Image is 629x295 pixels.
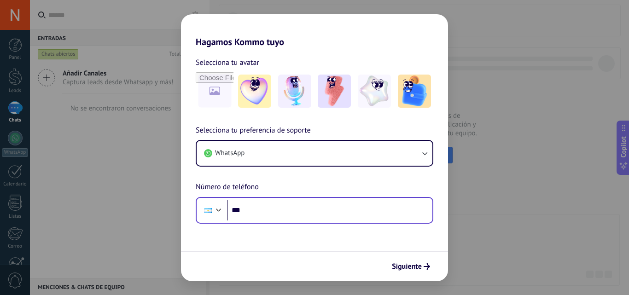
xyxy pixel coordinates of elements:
[398,75,431,108] img: -5.jpeg
[196,57,259,69] span: Selecciona tu avatar
[358,75,391,108] img: -4.jpeg
[278,75,311,108] img: -2.jpeg
[196,181,259,193] span: Número de teléfono
[392,263,422,270] span: Siguiente
[199,201,217,220] div: Argentina: + 54
[196,125,311,137] span: Selecciona tu preferencia de soporte
[318,75,351,108] img: -3.jpeg
[388,259,434,274] button: Siguiente
[197,141,432,166] button: WhatsApp
[181,14,448,47] h2: Hagamos Kommo tuyo
[238,75,271,108] img: -1.jpeg
[215,149,245,158] span: WhatsApp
